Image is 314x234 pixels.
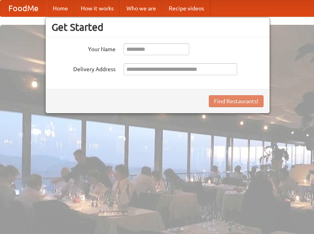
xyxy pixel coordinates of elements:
[120,0,162,16] a: Who we are
[209,95,264,107] button: Find Restaurants!
[162,0,210,16] a: Recipe videos
[52,21,264,33] h3: Get Started
[46,0,74,16] a: Home
[52,63,116,73] label: Delivery Address
[0,0,46,16] a: FoodMe
[74,0,120,16] a: How it works
[52,43,116,53] label: Your Name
